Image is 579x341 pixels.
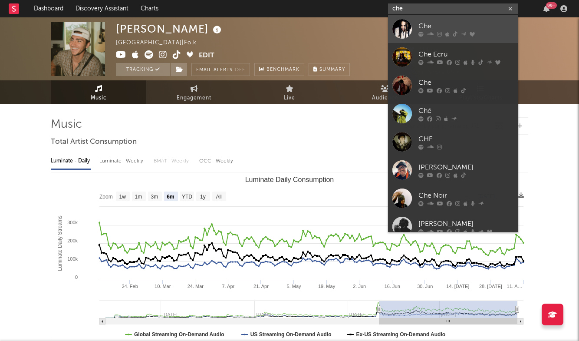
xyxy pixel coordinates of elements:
text: 28. [DATE] [479,284,502,289]
text: 6m [167,194,174,200]
a: Che Ecru [388,43,518,71]
button: Summary [309,63,350,76]
a: Ché [388,99,518,128]
text: 5. May [287,284,302,289]
a: Che [388,71,518,99]
span: Live [284,93,295,103]
text: 11. A… [507,284,523,289]
a: [PERSON_NAME] [388,212,518,241]
div: Luminate - Weekly [99,154,145,169]
text: US Streaming On-Demand Audio [250,331,332,338]
a: Engagement [146,80,242,104]
span: Total Artist Consumption [51,137,137,147]
div: [PERSON_NAME] [418,219,514,229]
div: Che Noir [418,190,514,201]
text: YTD [182,194,192,200]
a: Che [388,15,518,43]
span: Audience [372,93,398,103]
text: 300k [67,220,78,225]
a: Che Noir [388,184,518,212]
text: 21. Apr [253,284,269,289]
a: Audience [337,80,433,104]
text: 1y [200,194,206,200]
text: 19. May [318,284,336,289]
input: Search for artists [388,3,518,14]
div: Luminate - Daily [51,154,91,169]
div: OCC - Weekly [199,154,234,169]
div: Che [418,77,514,88]
text: Zoom [99,194,113,200]
text: 24. Feb [122,284,138,289]
text: 14. [DATE] [446,284,469,289]
div: Che [418,21,514,31]
text: 2. Jun [353,284,366,289]
text: 1w [119,194,126,200]
a: [PERSON_NAME] [388,156,518,184]
text: 1m [135,194,142,200]
text: 3m [151,194,158,200]
text: 7. Apr [222,284,235,289]
text: Luminate Daily Consumption [245,176,334,183]
span: Benchmark [266,65,299,75]
text: 16. Jun [385,284,400,289]
em: Off [235,68,245,73]
text: Ex-US Streaming On-Demand Audio [356,331,446,338]
text: 100k [67,256,78,262]
span: Summary [319,67,345,72]
div: [PERSON_NAME] [418,162,514,172]
div: [GEOGRAPHIC_DATA] | Folk [116,38,207,48]
text: All [216,194,221,200]
div: Ché [418,106,514,116]
text: 200k [67,238,78,243]
span: Music [91,93,107,103]
text: 30. Jun [417,284,433,289]
button: Tracking [116,63,170,76]
button: Edit [199,50,214,61]
text: 0 [75,275,78,280]
text: 10. Mar [155,284,171,289]
text: Luminate Daily Streams [57,215,63,271]
a: Live [242,80,337,104]
a: Music [51,80,146,104]
a: Benchmark [254,63,304,76]
div: Che Ecru [418,49,514,60]
button: 99+ [543,5,549,12]
div: CHE [418,134,514,144]
text: Global Streaming On-Demand Audio [134,331,224,338]
div: [PERSON_NAME] [116,22,224,36]
text: 24. Mar [188,284,204,289]
span: Engagement [177,93,211,103]
div: 99 + [546,2,557,9]
a: CHE [388,128,518,156]
button: Email AlertsOff [191,63,250,76]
